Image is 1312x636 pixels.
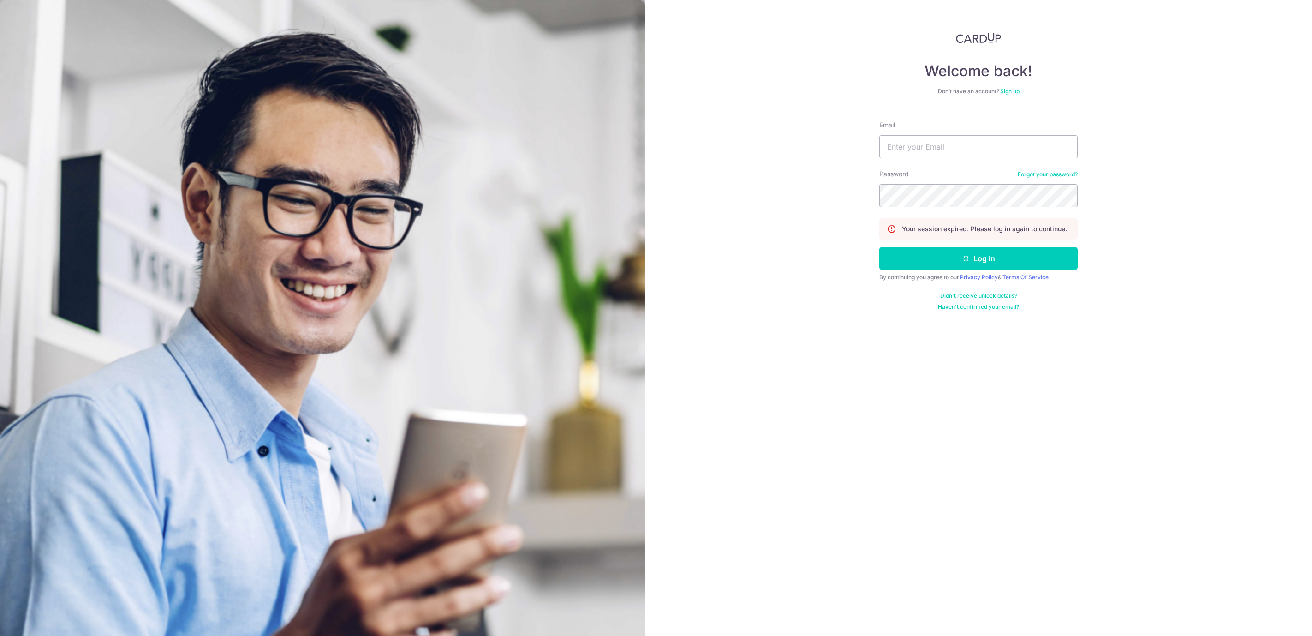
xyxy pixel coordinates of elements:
label: Email [879,120,895,130]
input: Enter your Email [879,135,1078,158]
h4: Welcome back! [879,62,1078,80]
a: Sign up [1000,88,1020,95]
a: Privacy Policy [960,274,998,281]
div: Don’t have an account? [879,88,1078,95]
a: Forgot your password? [1018,171,1078,178]
button: Log in [879,247,1078,270]
a: Didn't receive unlock details? [940,292,1017,300]
p: Your session expired. Please log in again to continue. [902,224,1067,234]
a: Haven't confirmed your email? [938,303,1019,311]
div: By continuing you agree to our & [879,274,1078,281]
label: Password [879,169,909,179]
img: CardUp Logo [956,32,1001,43]
a: Terms Of Service [1002,274,1049,281]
